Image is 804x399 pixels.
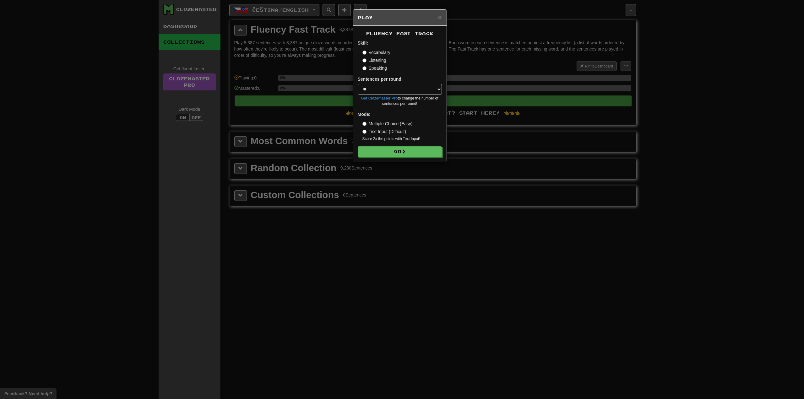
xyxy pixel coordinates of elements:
[358,40,368,46] strong: Skill:
[361,96,398,100] a: Get Clozemaster Pro
[362,121,413,127] label: Multiple Choice (Easy)
[362,66,367,70] input: Speaking
[362,49,390,56] label: Vocabulary
[362,130,367,134] input: Text Input (Difficult)
[362,122,367,126] input: Multiple Choice (Easy)
[358,14,442,21] h5: Play
[438,14,442,20] button: Close
[358,146,442,157] button: Go
[358,76,403,82] label: Sentences per round:
[362,128,406,135] label: Text Input (Difficult)
[362,58,367,62] input: Listening
[362,136,442,142] small: Score 2x the points with Text Input !
[358,96,442,106] small: to change the number of sentences per round!
[362,51,367,55] input: Vocabulary
[362,65,387,71] label: Speaking
[358,112,371,117] strong: Mode:
[362,57,386,63] label: Listening
[366,31,433,36] span: Fluency Fast Track
[438,13,442,21] span: ×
